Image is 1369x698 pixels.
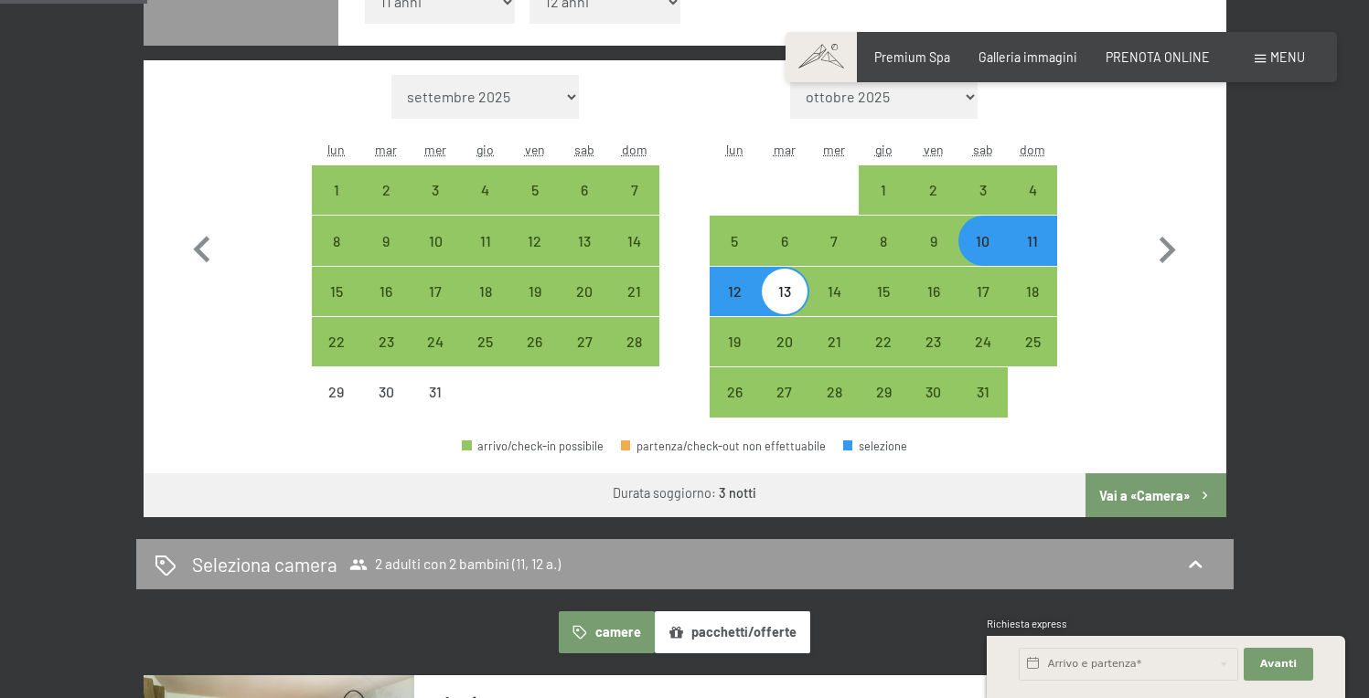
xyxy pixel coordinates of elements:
div: arrivo/check-in possibile [312,165,361,215]
div: arrivo/check-in possibile [411,267,460,316]
div: arrivo/check-in possibile [908,317,957,366]
div: 31 [960,385,1006,430]
span: Premium Spa [874,49,950,65]
div: Wed Jan 21 2026 [809,317,859,366]
div: arrivo/check-in possibile [312,267,361,316]
abbr: martedì [774,142,796,157]
div: 23 [363,334,409,380]
div: 30 [910,385,956,430]
div: 16 [363,284,409,330]
div: 13 [762,284,807,330]
div: arrivo/check-in possibile [908,367,957,417]
div: Mon Jan 26 2026 [710,367,759,417]
div: 3 [960,183,1006,228]
div: 23 [910,334,956,380]
div: 18 [463,284,508,330]
div: Sun Jan 25 2026 [1008,317,1057,366]
div: Thu Jan 08 2026 [859,216,908,265]
div: 12 [711,284,757,330]
button: Mese precedente [176,75,229,418]
div: Sat Jan 31 2026 [958,367,1008,417]
abbr: domenica [622,142,647,157]
div: arrivo/check-in possibile [560,216,609,265]
div: arrivo/check-in possibile [908,216,957,265]
div: 4 [463,183,508,228]
div: Mon Jan 12 2026 [710,267,759,316]
h2: Seleziona camera [192,551,337,577]
div: arrivo/check-in possibile [859,367,908,417]
div: arrivo/check-in possibile [809,367,859,417]
div: Thu Jan 29 2026 [859,367,908,417]
div: 19 [711,334,757,380]
div: arrivo/check-in possibile [1008,267,1057,316]
div: Sat Jan 10 2026 [958,216,1008,265]
div: Wed Dec 10 2025 [411,216,460,265]
div: arrivo/check-in possibile [461,165,510,215]
a: Galleria immagini [979,49,1077,65]
div: arrivo/check-in possibile [462,440,604,452]
div: Mon Dec 08 2025 [312,216,361,265]
div: 7 [611,183,657,228]
button: Vai a «Camera» [1086,473,1225,517]
div: 15 [314,284,359,330]
div: Sat Dec 06 2025 [560,165,609,215]
div: Mon Dec 22 2025 [312,317,361,366]
div: Tue Dec 16 2025 [361,267,411,316]
div: 21 [811,334,857,380]
b: 3 notti [719,485,756,501]
div: Fri Jan 02 2026 [908,165,957,215]
div: 2 [363,183,409,228]
div: 3 [412,183,458,228]
div: Sat Dec 27 2025 [560,317,609,366]
div: Sat Dec 13 2025 [560,216,609,265]
div: Fri Dec 26 2025 [510,317,560,366]
div: Thu Jan 22 2026 [859,317,908,366]
div: 8 [861,234,906,280]
div: Sat Jan 17 2026 [958,267,1008,316]
div: 8 [314,234,359,280]
div: arrivo/check-in possibile [958,267,1008,316]
div: arrivo/check-in possibile [312,317,361,366]
div: Wed Dec 03 2025 [411,165,460,215]
div: arrivo/check-in possibile [560,165,609,215]
div: 18 [1010,284,1055,330]
div: Fri Jan 23 2026 [908,317,957,366]
div: arrivo/check-in possibile [361,165,411,215]
div: arrivo/check-in possibile [461,267,510,316]
div: arrivo/check-in possibile [859,267,908,316]
div: 14 [811,284,857,330]
div: 13 [562,234,607,280]
div: arrivo/check-in possibile [710,317,759,366]
div: 14 [611,234,657,280]
div: 10 [960,234,1006,280]
div: Wed Jan 07 2026 [809,216,859,265]
abbr: sabato [973,142,993,157]
div: arrivo/check-in possibile [510,267,560,316]
abbr: giovedì [476,142,494,157]
div: 11 [1010,234,1055,280]
div: 2 [910,183,956,228]
div: 29 [314,385,359,430]
div: 15 [861,284,906,330]
div: arrivo/check-in possibile [958,216,1008,265]
div: 1 [314,183,359,228]
div: arrivo/check-in possibile [361,267,411,316]
div: arrivo/check-in possibile [361,317,411,366]
div: 20 [762,334,807,380]
div: Durata soggiorno: [613,484,756,502]
div: 24 [960,334,1006,380]
div: partenza/check-out non effettuabile [621,440,826,452]
div: Sun Dec 14 2025 [609,216,658,265]
div: 21 [611,284,657,330]
div: 1 [861,183,906,228]
div: Wed Dec 17 2025 [411,267,460,316]
div: 25 [1010,334,1055,380]
abbr: mercoledì [424,142,446,157]
div: arrivo/check-in possibile [958,317,1008,366]
div: arrivo/check-in possibile [1008,216,1057,265]
div: Wed Jan 28 2026 [809,367,859,417]
div: Mon Dec 15 2025 [312,267,361,316]
div: arrivo/check-in possibile [461,216,510,265]
div: Mon Dec 29 2025 [312,367,361,417]
div: 6 [762,234,807,280]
